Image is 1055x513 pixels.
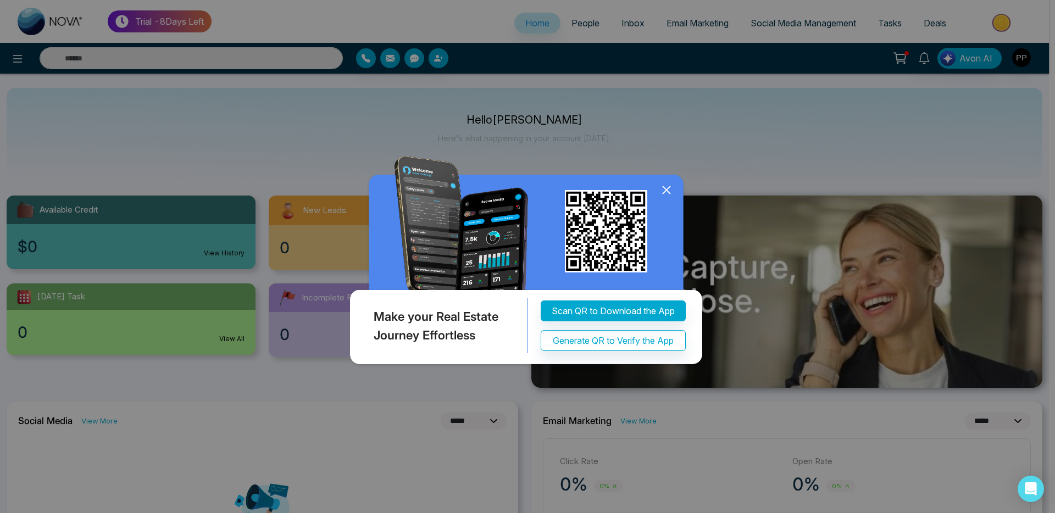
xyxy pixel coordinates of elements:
[347,156,708,370] img: QRModal
[541,331,686,352] button: Generate QR to Verify the App
[541,301,686,322] button: Scan QR to Download the App
[565,190,647,272] img: qr_for_download_app.png
[1018,476,1044,502] div: Open Intercom Messenger
[347,299,527,354] div: Make your Real Estate Journey Effortless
